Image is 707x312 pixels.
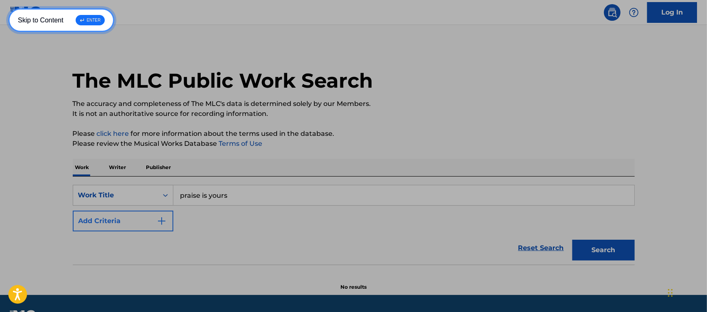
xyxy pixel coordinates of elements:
[604,4,621,21] a: Public Search
[665,272,707,312] iframe: Chat Widget
[340,273,367,291] p: No results
[607,7,617,17] img: search
[629,7,639,17] img: help
[647,2,697,23] a: Log In
[78,190,153,200] div: Work Title
[572,240,635,260] button: Search
[668,280,673,305] div: Drag
[73,129,635,139] p: Please for more information about the terms used in the database.
[157,216,167,226] img: 9d2ae6d4665cec9f34b9.svg
[73,139,635,149] p: Please review the Musical Works Database
[73,109,635,119] p: It is not an authoritative source for recording information.
[73,68,373,93] h1: The MLC Public Work Search
[514,239,568,257] a: Reset Search
[626,4,642,21] div: Help
[217,140,263,147] a: Terms of Use
[10,6,42,18] img: MLC Logo
[73,99,635,109] p: The accuracy and completeness of The MLC's data is determined solely by our Members.
[73,211,173,231] button: Add Criteria
[73,159,92,176] p: Work
[73,185,635,265] form: Search Form
[107,159,129,176] p: Writer
[144,159,174,176] p: Publisher
[97,130,129,138] a: click here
